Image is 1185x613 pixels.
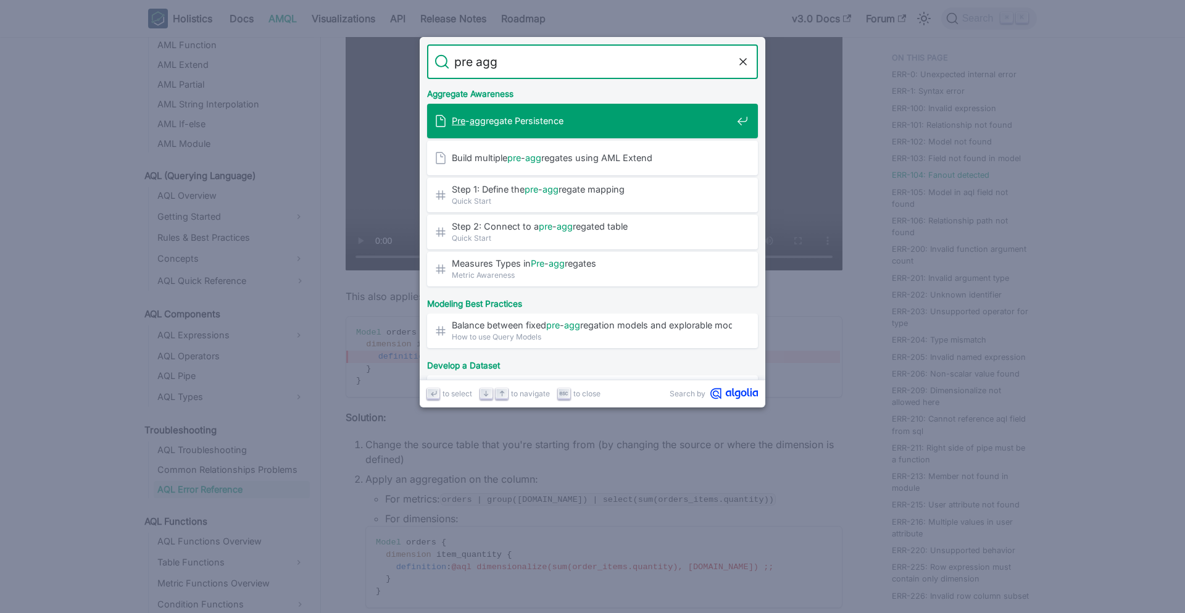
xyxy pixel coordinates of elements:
span: Build multiple - regates using AML Extend [452,152,732,164]
span: - regate Persistence [452,115,732,127]
a: Use case: PersistPre-Aggregate using dbt​UsingAggregate Awareness [427,375,758,410]
a: Build multiplepre-aggregates using AML Extend [427,141,758,175]
span: Quick Start [452,232,732,244]
mark: agg [525,152,541,163]
input: Search docs [449,44,736,79]
a: Step 2: Connect to apre-aggregated table​Quick Start [427,215,758,249]
span: How to use Query Models [452,331,732,343]
mark: pre [546,320,560,330]
a: Step 1: Define thepre-aggregate mapping​Quick Start [427,178,758,212]
div: Develop a Dataset [425,351,760,375]
span: Step 2: Connect to a - regated table​ [452,220,732,232]
mark: Pre [531,258,544,269]
span: to select [443,388,472,399]
mark: pre [525,184,538,194]
mark: Pre [452,115,465,126]
svg: Algolia [710,388,758,399]
span: Measures Types in - regates​ [452,257,732,269]
a: Balance between fixedpre-aggregation models and explorable models​How to use Query Models [427,314,758,348]
a: Measures Types inPre-aggregates​Metric Awareness [427,252,758,286]
mark: agg [543,184,559,194]
mark: agg [557,221,573,231]
svg: Enter key [429,389,438,398]
mark: agg [549,258,565,269]
mark: pre [539,221,552,231]
div: Modeling Best Practices [425,289,760,314]
span: Step 1: Define the - regate mapping​ [452,183,732,195]
span: Metric Awareness [452,269,732,281]
span: Search by [670,388,705,399]
svg: Arrow up [497,389,507,398]
svg: Escape key [559,389,568,398]
a: Search byAlgolia [670,388,758,399]
mark: agg [564,320,580,330]
mark: pre [507,152,521,163]
span: to navigate [511,388,550,399]
a: Pre-aggregate Persistence [427,104,758,138]
button: Clear the query [736,54,750,69]
svg: Arrow down [481,389,491,398]
span: to close [573,388,601,399]
div: Aggregate Awareness [425,79,760,104]
span: Balance between fixed - regation models and explorable models​ [452,319,732,331]
span: Quick Start [452,195,732,207]
mark: agg [470,115,486,126]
